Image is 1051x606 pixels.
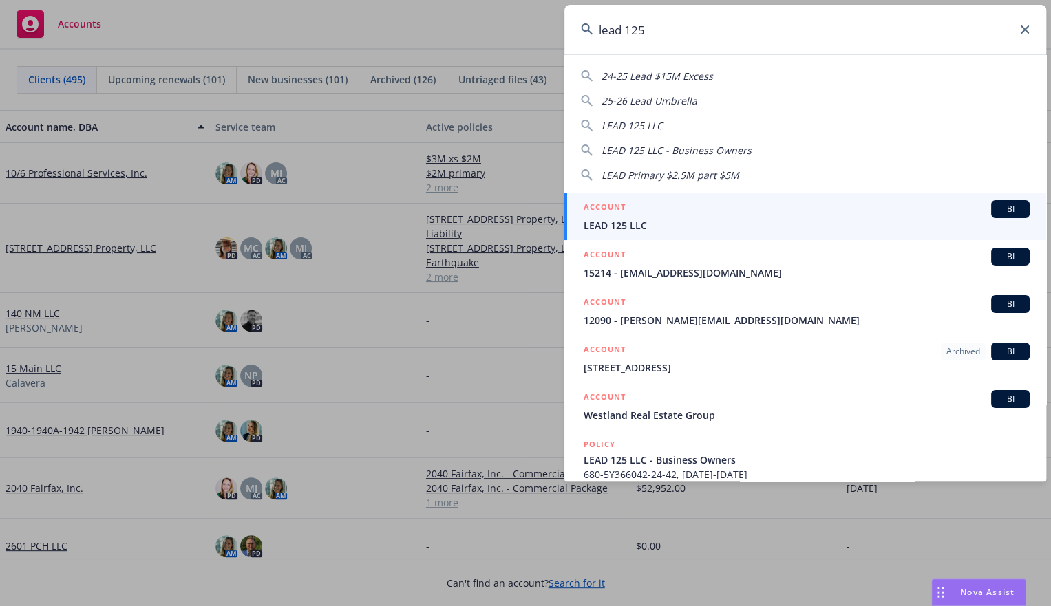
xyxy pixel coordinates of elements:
[997,298,1024,310] span: BI
[564,5,1046,54] input: Search...
[584,313,1030,327] span: 12090 - [PERSON_NAME][EMAIL_ADDRESS][DOMAIN_NAME]
[997,393,1024,405] span: BI
[584,295,626,312] h5: ACCOUNT
[584,248,626,264] h5: ACCOUNT
[584,437,615,451] h5: POLICY
[564,288,1046,335] a: ACCOUNTBI12090 - [PERSON_NAME][EMAIL_ADDRESS][DOMAIN_NAME]
[997,203,1024,215] span: BI
[997,345,1024,358] span: BI
[564,335,1046,382] a: ACCOUNTArchivedBI[STREET_ADDRESS]
[584,343,626,359] h5: ACCOUNT
[602,169,739,182] span: LEAD Primary $2.5M part $5M
[602,94,697,107] span: 25-26 Lead Umbrella
[584,408,1030,422] span: Westland Real Estate Group
[584,266,1030,280] span: 15214 - [EMAIL_ADDRESS][DOMAIN_NAME]
[564,430,1046,489] a: POLICYLEAD 125 LLC - Business Owners680-5Y366042-24-42, [DATE]-[DATE]
[564,193,1046,240] a: ACCOUNTBILEAD 125 LLC
[564,382,1046,430] a: ACCOUNTBIWestland Real Estate Group
[602,119,663,132] span: LEAD 125 LLC
[584,218,1030,232] span: LEAD 125 LLC
[602,69,713,83] span: 24-25 Lead $15M Excess
[584,360,1030,375] span: [STREET_ADDRESS]
[564,240,1046,288] a: ACCOUNTBI15214 - [EMAIL_ADDRESS][DOMAIN_NAME]
[932,579,949,605] div: Drag to move
[946,345,980,358] span: Archived
[584,200,626,217] h5: ACCOUNT
[584,390,626,407] h5: ACCOUNT
[602,144,752,157] span: LEAD 125 LLC - Business Owners
[960,586,1015,598] span: Nova Assist
[997,250,1024,263] span: BI
[584,453,1030,467] span: LEAD 125 LLC - Business Owners
[584,467,1030,481] span: 680-5Y366042-24-42, [DATE]-[DATE]
[931,578,1026,606] button: Nova Assist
